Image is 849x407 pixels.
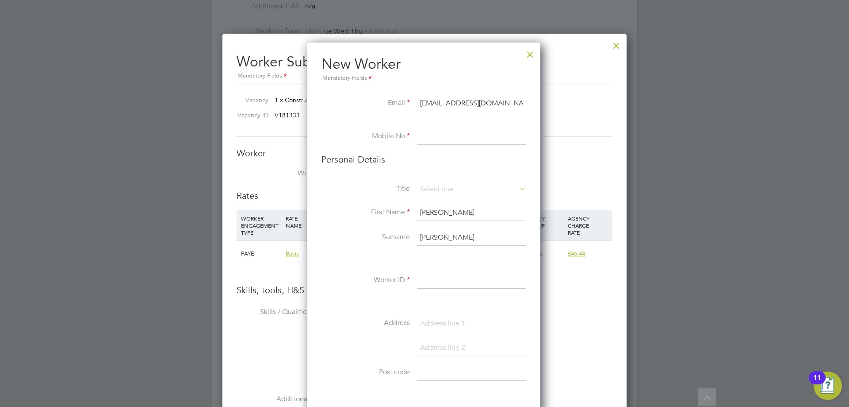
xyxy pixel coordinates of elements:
label: Vacancy [233,96,268,104]
h2: Worker Submission [237,46,612,81]
label: Vacancy ID [233,111,268,119]
label: Worker [237,169,325,178]
label: Post code [321,368,410,377]
input: Select one [417,183,526,196]
span: 1 x Construction Lecturer Motor… [275,96,371,104]
input: Address line 2 [417,340,526,356]
div: RATE NAME [283,210,343,233]
label: Mobile No [321,132,410,141]
div: 11 [813,378,821,389]
label: First Name [321,208,410,217]
label: Address [321,318,410,328]
h3: Worker [237,147,612,159]
label: Surname [321,233,410,242]
label: Skills / Qualifications [237,307,325,317]
label: Email [321,98,410,108]
div: WORKER ENGAGEMENT TYPE [239,210,283,240]
span: Basic [286,250,299,257]
h2: New Worker [321,55,526,83]
span: £46.44 [568,250,585,257]
label: Worker ID [321,275,410,285]
label: Title [321,184,410,194]
label: Tools [237,351,325,360]
div: AGENCY CHARGE RATE [566,210,610,240]
h3: Rates [237,190,612,202]
h3: Skills, tools, H&S [237,284,612,296]
div: Mandatory Fields [237,71,612,81]
h3: Personal Details [321,154,526,165]
label: Additional H&S [237,395,325,404]
div: Mandatory Fields [321,74,526,83]
div: AGENCY MARKUP [521,210,566,233]
input: Address line 1 [417,316,526,332]
span: V181333 [275,111,300,119]
div: PAYE [239,241,283,267]
button: Open Resource Center, 11 new notifications [814,372,842,400]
